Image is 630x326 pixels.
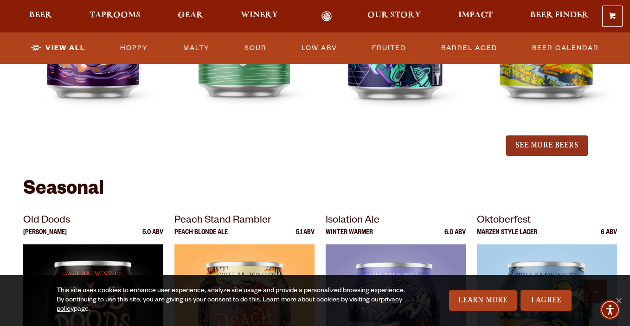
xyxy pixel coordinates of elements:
[27,38,89,59] a: View All
[452,11,499,22] a: Impact
[296,230,315,244] p: 5.1 ABV
[57,297,402,313] a: privacy policy
[477,213,617,230] p: Oktoberfest
[361,11,427,22] a: Our Story
[241,38,270,59] a: Sour
[174,213,315,230] p: Peach Stand Rambler
[506,135,588,156] button: See More Beers
[29,12,52,19] span: Beer
[90,12,141,19] span: Taprooms
[23,213,163,230] p: Old Doods
[309,11,344,22] a: Odell Home
[235,11,284,22] a: Winery
[23,179,607,202] h2: Seasonal
[241,12,278,19] span: Winery
[326,213,466,230] p: Isolation Ale
[142,230,163,244] p: 5.0 ABV
[180,38,213,59] a: Malty
[458,12,493,19] span: Impact
[57,287,407,314] div: This site uses cookies to enhance user experience, analyze site usage and provide a personalized ...
[528,38,603,59] a: Beer Calendar
[178,12,203,19] span: Gear
[530,12,589,19] span: Beer Finder
[600,300,620,320] div: Accessibility Menu
[23,230,67,244] p: [PERSON_NAME]
[23,11,58,22] a: Beer
[326,230,373,244] p: Winter Warmer
[174,230,228,244] p: Peach Blonde Ale
[367,12,421,19] span: Our Story
[449,290,517,311] a: Learn More
[368,38,410,59] a: Fruited
[172,11,209,22] a: Gear
[524,11,595,22] a: Beer Finder
[116,38,152,59] a: Hoppy
[437,38,501,59] a: Barrel Aged
[601,230,617,244] p: 6 ABV
[298,38,341,59] a: Low ABV
[477,230,537,244] p: Marzen Style Lager
[444,230,466,244] p: 6.0 ABV
[84,11,147,22] a: Taprooms
[521,290,572,311] a: I Agree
